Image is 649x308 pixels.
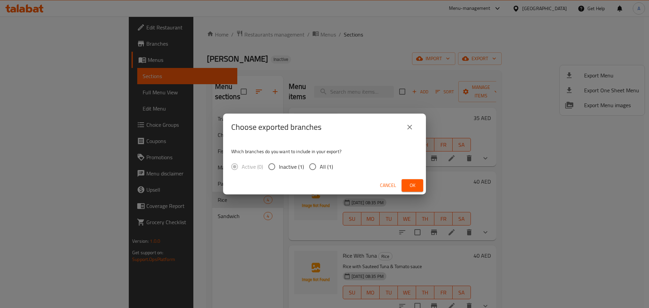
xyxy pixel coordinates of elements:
p: Which branches do you want to include in your export? [231,148,418,155]
span: Inactive (1) [279,163,304,171]
h2: Choose exported branches [231,122,321,133]
span: Active (0) [242,163,263,171]
span: All (1) [320,163,333,171]
button: close [402,119,418,135]
span: Ok [407,181,418,190]
button: Ok [402,179,423,192]
button: Cancel [377,179,399,192]
span: Cancel [380,181,396,190]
